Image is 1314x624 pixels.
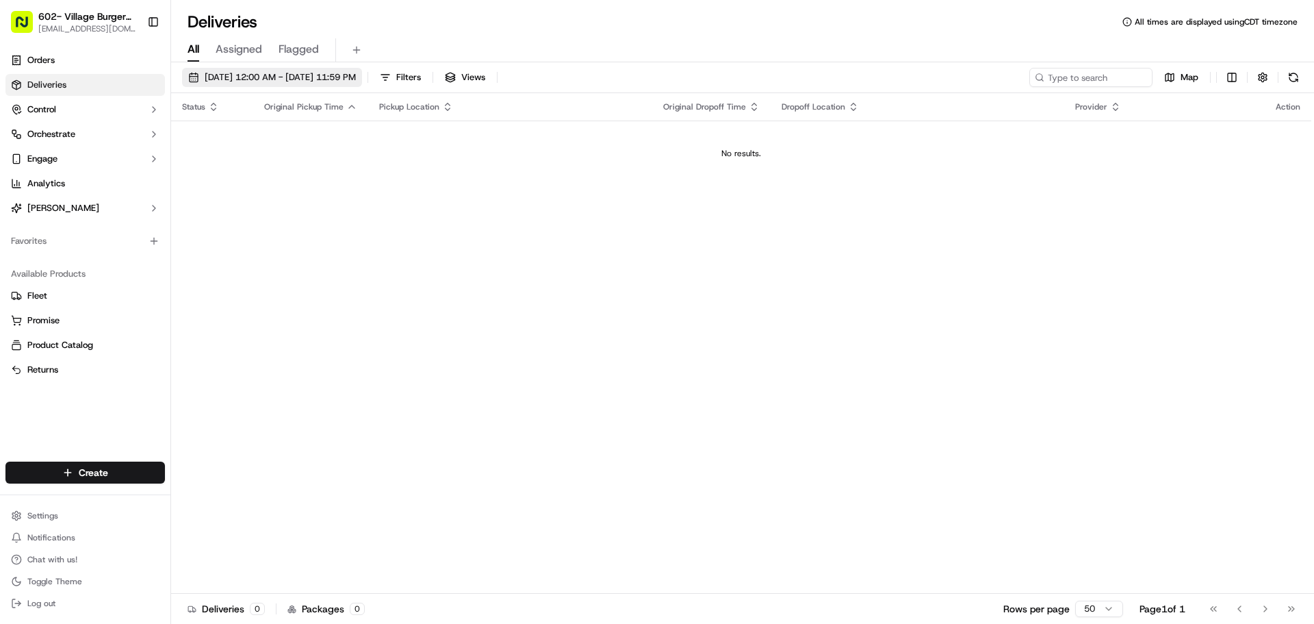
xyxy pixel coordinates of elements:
[5,99,165,121] button: Control
[5,572,165,591] button: Toggle Theme
[27,576,82,587] span: Toggle Theme
[47,131,224,145] div: Start new chat
[38,10,136,23] button: 602- Village Burger [PERSON_NAME]
[8,193,110,218] a: 📗Knowledge Base
[396,71,421,84] span: Filters
[27,153,57,165] span: Engage
[27,79,66,91] span: Deliveries
[27,177,65,190] span: Analytics
[27,339,93,351] span: Product Catalog
[1276,101,1300,112] div: Action
[14,55,249,77] p: Welcome 👋
[439,68,491,87] button: Views
[279,41,319,58] span: Flagged
[79,466,108,479] span: Create
[47,145,173,155] div: We're available if you need us!
[1158,68,1204,87] button: Map
[110,193,225,218] a: 💻API Documentation
[5,263,165,285] div: Available Products
[177,148,1306,159] div: No results.
[5,230,165,252] div: Favorites
[27,532,75,543] span: Notifications
[27,510,58,521] span: Settings
[782,101,845,112] span: Dropoff Location
[5,359,165,381] button: Returns
[27,314,60,327] span: Promise
[374,68,427,87] button: Filters
[14,131,38,155] img: 1736555255976-a54dd68f-1ca7-489b-9aae-adbdc363a1c4
[27,199,105,212] span: Knowledge Base
[1284,68,1303,87] button: Refresh
[216,41,262,58] span: Assigned
[5,334,165,356] button: Product Catalog
[36,88,246,103] input: Got a question? Start typing here...
[27,554,77,565] span: Chat with us!
[5,148,165,170] button: Engage
[264,101,344,112] span: Original Pickup Time
[14,200,25,211] div: 📗
[5,5,142,38] button: 602- Village Burger [PERSON_NAME][EMAIL_ADDRESS][DOMAIN_NAME]
[5,462,165,484] button: Create
[38,23,136,34] button: [EMAIL_ADDRESS][DOMAIN_NAME]
[287,602,365,616] div: Packages
[27,103,56,116] span: Control
[1003,602,1070,616] p: Rows per page
[5,49,165,71] a: Orders
[5,310,165,332] button: Promise
[182,68,362,87] button: [DATE] 12:00 AM - [DATE] 11:59 PM
[11,339,159,351] a: Product Catalog
[5,594,165,613] button: Log out
[205,71,356,84] span: [DATE] 12:00 AM - [DATE] 11:59 PM
[233,135,249,151] button: Start new chat
[188,41,199,58] span: All
[1135,16,1298,27] span: All times are displayed using CDT timezone
[27,128,75,140] span: Orchestrate
[379,101,439,112] span: Pickup Location
[14,14,41,41] img: Nash
[27,54,55,66] span: Orders
[5,74,165,96] a: Deliveries
[188,11,257,33] h1: Deliveries
[461,71,485,84] span: Views
[5,197,165,219] button: [PERSON_NAME]
[1029,68,1152,87] input: Type to search
[5,285,165,307] button: Fleet
[5,173,165,195] a: Analytics
[11,290,159,302] a: Fleet
[27,202,99,214] span: [PERSON_NAME]
[27,290,47,302] span: Fleet
[129,199,220,212] span: API Documentation
[1075,101,1107,112] span: Provider
[250,603,265,615] div: 0
[5,528,165,547] button: Notifications
[5,123,165,145] button: Orchestrate
[11,314,159,327] a: Promise
[5,550,165,569] button: Chat with us!
[136,232,166,242] span: Pylon
[1181,71,1198,84] span: Map
[188,602,265,616] div: Deliveries
[5,506,165,525] button: Settings
[11,364,159,376] a: Returns
[663,101,746,112] span: Original Dropoff Time
[350,603,365,615] div: 0
[27,598,55,609] span: Log out
[1139,602,1185,616] div: Page 1 of 1
[116,200,127,211] div: 💻
[96,232,166,242] a: Powered byPylon
[27,364,58,376] span: Returns
[182,101,205,112] span: Status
